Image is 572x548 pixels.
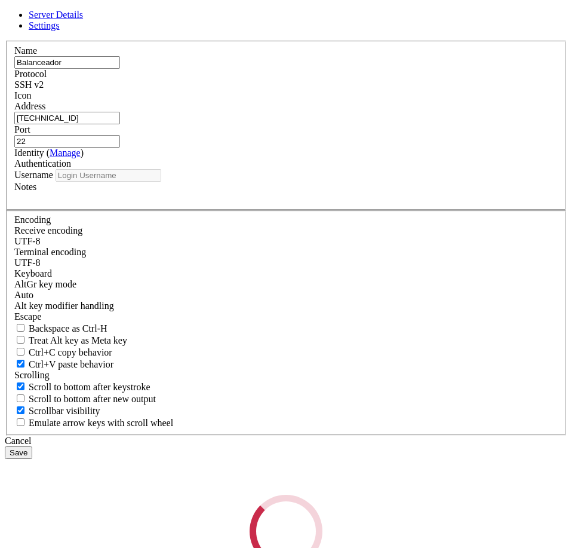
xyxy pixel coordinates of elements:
div: SSH v2 [14,79,558,90]
input: Port Number [14,135,120,148]
div: UTF-8 [14,258,558,268]
span: Scroll to bottom after keystroke [29,382,150,392]
span: Emulate arrow keys with scroll wheel [29,418,173,428]
input: Host Name or IP [14,112,120,124]
input: Scroll to bottom after new output [17,394,24,402]
label: Ctrl+V pastes if true, sends ^V to host if false. Ctrl+Shift+V sends ^V to host if true, pastes i... [14,359,113,369]
div: (0, 1) [5,15,10,25]
input: Scroll to bottom after keystroke [17,382,24,390]
label: If true, the backspace should send BS ('\x08', aka ^H). Otherwise the backspace key should send '... [14,323,107,333]
span: SSH v2 [14,79,44,90]
span: Scroll to bottom after new output [29,394,156,404]
div: UTF-8 [14,236,558,247]
span: Ctrl+C copy behavior [29,347,112,357]
input: Server Name [14,56,120,69]
span: Backspace as Ctrl-H [29,323,107,333]
label: Identity [14,148,84,158]
label: When using the alternative screen buffer, and DECCKM (Application Cursor Keys) is active, mouse w... [14,418,173,428]
label: Encoding [14,215,51,225]
input: Scrollbar visibility [17,406,24,414]
input: Ctrl+C copy behavior [17,348,24,356]
input: Login Username [56,169,161,182]
label: Set the expected encoding for data received from the host. If the encodings do not match, visual ... [14,279,76,289]
span: UTF-8 [14,236,41,246]
label: Port [14,124,30,134]
input: Emulate arrow keys with scroll wheel [17,418,24,426]
label: Ctrl-C copies if true, send ^C to host if false. Ctrl-Shift-C sends ^C to host if true, copies if... [14,347,112,357]
span: ( ) [47,148,84,158]
label: Notes [14,182,36,192]
label: Name [14,45,37,56]
label: Keyboard [14,268,52,278]
div: Escape [14,311,558,322]
a: Settings [29,20,60,30]
span: UTF-8 [14,258,41,268]
label: Controls how the Alt key is handled. Escape: Send an ESC prefix. 8-Bit: Add 128 to the typed char... [14,301,114,311]
input: Backspace as Ctrl-H [17,324,24,332]
button: Save [5,446,32,459]
label: Authentication [14,158,71,169]
span: Auto [14,290,33,300]
a: Manage [50,148,81,158]
span: Scrollbar visibility [29,406,100,416]
input: Ctrl+V paste behavior [17,360,24,368]
label: Icon [14,90,31,100]
x-row: Connecting [TECHNICAL_ID]... [5,5,416,15]
label: Username [14,170,53,180]
label: Whether to scroll to the bottom on any keystroke. [14,382,150,392]
label: Scrolling [14,370,50,380]
div: Auto [14,290,558,301]
label: Protocol [14,69,47,79]
label: Scroll to bottom after new output. [14,394,156,404]
label: The default terminal encoding. ISO-2022 enables character map translations (like graphics maps). ... [14,247,86,257]
a: Server Details [29,10,83,20]
div: Cancel [5,436,567,446]
span: Treat Alt key as Meta key [29,335,127,345]
label: The vertical scrollbar mode. [14,406,100,416]
span: Escape [14,311,41,322]
input: Treat Alt key as Meta key [17,336,24,344]
span: Ctrl+V paste behavior [29,359,113,369]
label: Set the expected encoding for data received from the host. If the encodings do not match, visual ... [14,225,82,235]
label: Whether the Alt key acts as a Meta key or as a distinct Alt key. [14,335,127,345]
label: Address [14,101,45,111]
